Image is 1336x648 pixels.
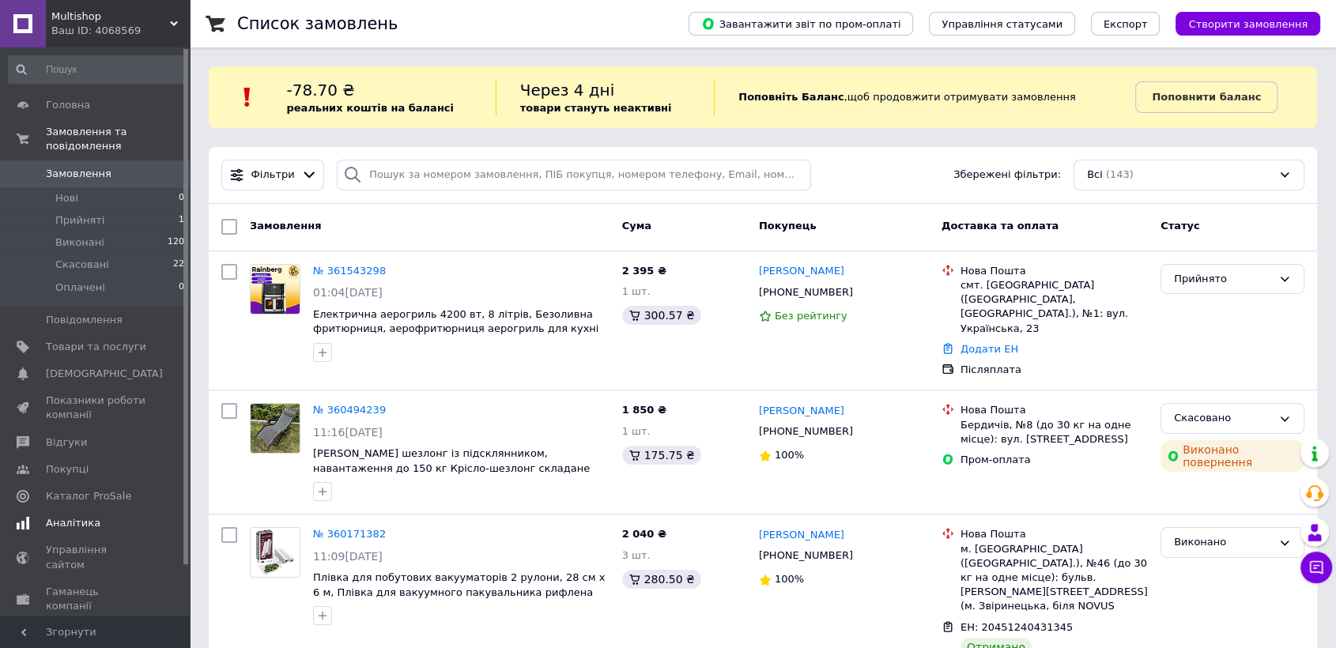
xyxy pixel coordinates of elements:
a: № 360494239 [313,404,386,416]
h1: Список замовлень [237,14,398,33]
span: 120 [168,235,184,250]
span: [DEMOGRAPHIC_DATA] [46,367,163,381]
a: Фото товару [250,403,300,454]
button: Експорт [1091,12,1161,36]
button: Завантажити звіт по пром-оплаті [689,12,913,36]
span: Фільтри [251,168,295,183]
span: Статус [1161,220,1200,232]
div: 280.50 ₴ [622,570,701,589]
span: Замовлення та повідомлення [46,125,190,153]
span: 1 [179,213,184,228]
div: [PHONE_NUMBER] [756,282,856,303]
span: Прийняті [55,213,104,228]
div: Скасовано [1174,410,1272,427]
img: Фото товару [251,528,300,577]
div: Післяплата [960,363,1148,377]
b: Поповніть Баланс [738,91,843,103]
b: Поповнити баланс [1152,91,1261,103]
a: № 360171382 [313,528,386,540]
span: Multishop [51,9,170,24]
div: Прийнято [1174,271,1272,288]
img: :exclamation: [236,85,259,109]
a: Додати ЕН [960,343,1018,355]
div: , щоб продовжити отримувати замовлення [714,79,1135,115]
span: 11:09[DATE] [313,550,383,563]
span: 0 [179,281,184,295]
span: Скасовані [55,258,109,272]
span: Виконані [55,235,104,250]
span: 3 шт. [622,549,651,561]
button: Управління статусами [929,12,1075,36]
div: [PHONE_NUMBER] [756,545,856,566]
a: Поповнити баланс [1135,81,1278,113]
div: Бердичів, №8 (до 30 кг на одне місце): вул. [STREET_ADDRESS] [960,418,1148,446]
a: [PERSON_NAME] шезлонг із підсклянником, навантаження до 150 кг Крісло-шезлонг складане для саду, ... [313,447,590,503]
div: Нова Пошта [960,264,1148,278]
span: Доставка та оплата [942,220,1059,232]
span: 100% [775,449,804,461]
span: Головна [46,98,90,112]
div: Виконано [1174,534,1272,551]
span: Відгуки [46,435,87,450]
span: Нові [55,191,78,205]
a: [PERSON_NAME] [759,264,844,279]
span: Показники роботи компанії [46,394,146,422]
span: Каталог ProSale [46,489,131,503]
div: Ваш ID: 4068569 [51,24,190,38]
span: Всі [1087,168,1103,183]
span: Замовлення [250,220,321,232]
div: [PHONE_NUMBER] [756,421,856,442]
span: 22 [173,258,184,272]
input: Пошук за номером замовлення, ПІБ покупця, номером телефону, Email, номером накладної [337,160,811,190]
span: Покупці [46,462,89,477]
img: Фото товару [251,404,300,453]
div: м. [GEOGRAPHIC_DATA] ([GEOGRAPHIC_DATA].), №46 (до 30 кг на одне місце): бульв. [PERSON_NAME][STR... [960,542,1148,614]
span: Управління сайтом [46,543,146,571]
span: Створити замовлення [1188,18,1308,30]
span: Управління статусами [942,18,1062,30]
span: 1 850 ₴ [622,404,666,416]
div: Нова Пошта [960,527,1148,541]
a: Фото товару [250,527,300,578]
a: [PERSON_NAME] [759,528,844,543]
span: -78.70 ₴ [286,81,354,100]
span: Cума [622,220,651,232]
span: 2 040 ₴ [622,528,666,540]
span: 01:04[DATE] [313,286,383,299]
span: Замовлення [46,167,111,181]
span: 1 шт. [622,425,651,437]
input: Пошук [8,55,186,84]
span: Через 4 дні [520,81,615,100]
span: 11:16[DATE] [313,426,383,439]
div: 300.57 ₴ [622,306,701,325]
span: Аналітика [46,516,100,530]
span: Повідомлення [46,313,123,327]
a: Створити замовлення [1160,17,1320,29]
img: Фото товару [251,265,300,314]
span: (143) [1106,168,1134,180]
span: 2 395 ₴ [622,265,666,277]
span: Товари та послуги [46,340,146,354]
div: Пром-оплата [960,453,1148,467]
button: Створити замовлення [1176,12,1320,36]
div: 175.75 ₴ [622,446,701,465]
span: Завантажити звіт по пром-оплаті [701,17,900,31]
div: смт. [GEOGRAPHIC_DATA] ([GEOGRAPHIC_DATA], [GEOGRAPHIC_DATA].), №1: вул. Українська, 23 [960,278,1148,336]
span: Збережені фільтри: [953,168,1061,183]
span: ЕН: 20451240431345 [960,621,1073,633]
span: Оплачені [55,281,105,295]
a: Плівка для побутових вакууматорів 2 рулони, 28 см х 6 м, Плівка для вакуумного пакувальника рифлена [313,571,605,598]
a: [PERSON_NAME] [759,404,844,419]
span: Без рейтингу [775,310,847,322]
a: № 361543298 [313,265,386,277]
span: Гаманець компанії [46,585,146,613]
span: Експорт [1104,18,1148,30]
span: Покупець [759,220,817,232]
a: Електрична аерогриль 4200 вт, 8 літрів, Безоливна фритюрниця, аерофритюрниця аерогриль для кухні [313,308,598,335]
span: 1 шт. [622,285,651,297]
span: 0 [179,191,184,205]
div: Виконано повернення [1161,440,1304,472]
b: реальних коштів на балансі [286,102,454,114]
